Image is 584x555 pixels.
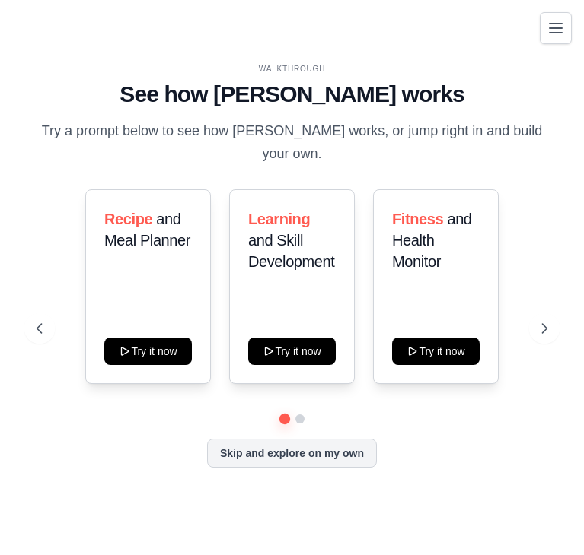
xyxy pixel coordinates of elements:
h1: See how [PERSON_NAME] works [37,81,547,108]
p: Try a prompt below to see how [PERSON_NAME] works, or jump right in and build your own. [37,120,547,165]
div: WALKTHROUGH [37,63,547,75]
button: Try it now [104,338,192,365]
iframe: Chat Widget [508,482,584,555]
button: Try it now [392,338,480,365]
button: Toggle navigation [540,12,572,44]
span: Recipe [104,211,152,227]
button: Try it now [248,338,336,365]
span: and Skill Development [248,232,334,270]
span: and Meal Planner [104,211,190,249]
button: Skip and explore on my own [207,439,377,468]
span: Fitness [392,211,443,227]
span: Learning [248,211,310,227]
span: and Health Monitor [392,211,472,270]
